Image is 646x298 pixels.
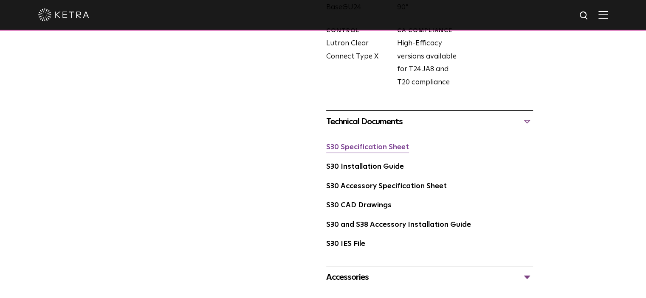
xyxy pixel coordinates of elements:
a: S30 Accessory Specification Sheet [326,183,447,190]
div: Technical Documents [326,115,533,128]
a: S30 Specification Sheet [326,144,409,151]
div: CA COMPLIANCE [397,27,462,35]
a: S30 Installation Guide [326,163,404,170]
img: search icon [579,11,590,21]
img: Hamburger%20Nav.svg [598,11,608,19]
a: S30 CAD Drawings [326,202,392,209]
div: Accessories [326,270,533,284]
div: Lutron Clear Connect Type X [320,27,391,89]
a: S30 IES File [326,240,365,248]
div: CONTROL [326,27,391,35]
div: High-Efficacy versions available for T24 JA8 and T20 compliance [391,27,462,89]
img: ketra-logo-2019-white [38,8,89,21]
a: S30 and S38 Accessory Installation Guide [326,221,471,228]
